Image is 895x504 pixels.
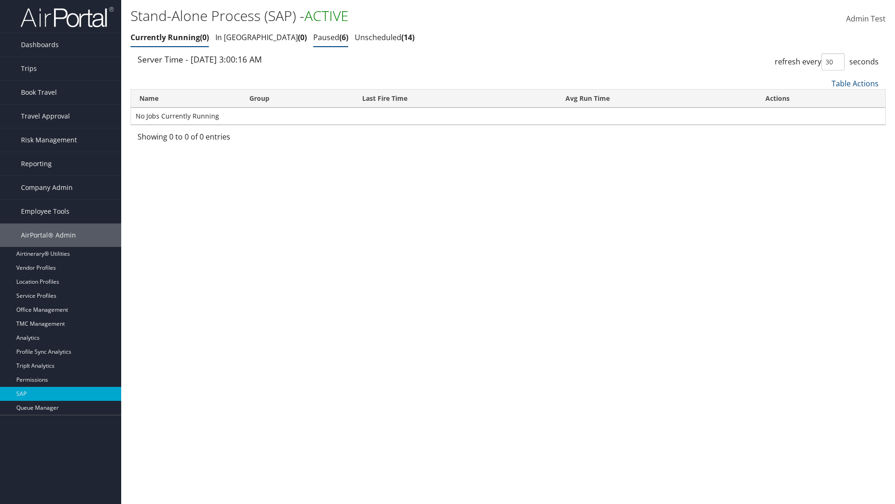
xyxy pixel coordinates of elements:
[21,105,70,128] span: Travel Approval
[846,5,886,34] a: Admin Test
[131,32,209,42] a: Currently Running0
[354,90,557,108] th: Last Fire Time: activate to sort column ascending
[241,90,354,108] th: Group: activate to sort column ascending
[304,6,349,25] span: ACTIVE
[138,131,312,147] div: Showing 0 to 0 of 0 entries
[200,32,209,42] span: 0
[138,53,501,65] div: Server Time - [DATE] 3:00:16 AM
[131,90,241,108] th: Name: activate to sort column ascending
[849,56,879,67] span: seconds
[775,56,821,67] span: refresh every
[131,6,634,26] h1: Stand-Alone Process (SAP) -
[313,32,348,42] a: Paused6
[401,32,414,42] span: 14
[21,200,69,223] span: Employee Tools
[21,33,59,56] span: Dashboards
[131,108,885,125] td: No Jobs Currently Running
[21,176,73,199] span: Company Admin
[21,152,52,175] span: Reporting
[339,32,348,42] span: 6
[846,14,886,24] span: Admin Test
[355,32,414,42] a: Unscheduled14
[21,57,37,80] span: Trips
[832,78,879,89] a: Table Actions
[21,81,57,104] span: Book Travel
[21,128,77,152] span: Risk Management
[298,32,307,42] span: 0
[21,6,114,28] img: airportal-logo.png
[215,32,307,42] a: In [GEOGRAPHIC_DATA]0
[757,90,885,108] th: Actions
[21,224,76,247] span: AirPortal® Admin
[557,90,757,108] th: Avg Run Time: activate to sort column ascending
